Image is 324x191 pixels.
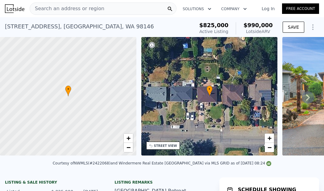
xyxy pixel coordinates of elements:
[126,134,130,142] span: +
[5,22,154,31] div: [STREET_ADDRESS] , [GEOGRAPHIC_DATA] , WA 98146
[282,3,319,14] a: Free Account
[206,86,213,92] span: •
[254,6,282,12] a: Log In
[283,22,304,33] button: SAVE
[199,22,229,28] span: $825,000
[243,28,273,35] div: Lotside ARV
[5,180,100,186] div: LISTING & SALE HISTORY
[216,3,252,15] button: Company
[65,85,71,96] div: •
[65,86,71,92] span: •
[5,4,24,13] img: Lotside
[268,134,272,142] span: +
[178,3,216,15] button: Solutions
[268,143,272,151] span: −
[114,180,209,185] div: Listing remarks
[266,161,271,166] img: NWMLS Logo
[307,21,319,33] button: Show Options
[265,143,274,152] a: Zoom out
[154,143,177,148] div: STREET VIEW
[243,22,273,28] span: $990,000
[124,143,133,152] a: Zoom out
[53,161,272,165] div: Courtesy of NWMLS (#2422068) and Windermere Real Estate [GEOGRAPHIC_DATA] via MLS GRID as of [DAT...
[126,143,130,151] span: −
[30,5,104,12] span: Search an address or region
[206,85,213,96] div: •
[265,134,274,143] a: Zoom in
[124,134,133,143] a: Zoom in
[199,29,228,34] span: Active Listing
